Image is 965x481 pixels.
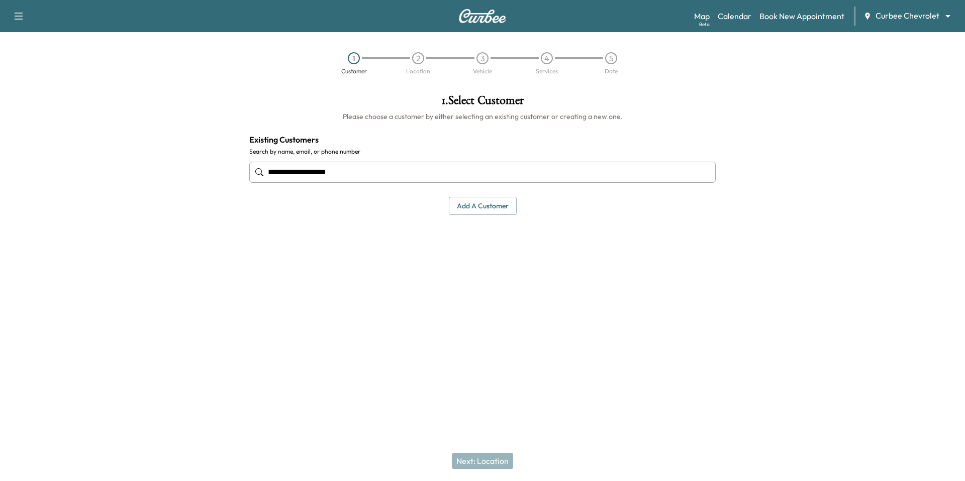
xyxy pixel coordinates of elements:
[249,134,716,146] h4: Existing Customers
[406,68,430,74] div: Location
[348,52,360,64] div: 1
[694,10,710,22] a: MapBeta
[605,52,617,64] div: 5
[458,9,507,23] img: Curbee Logo
[249,94,716,111] h1: 1 . Select Customer
[718,10,751,22] a: Calendar
[759,10,844,22] a: Book New Appointment
[876,10,939,22] span: Curbee Chevrolet
[476,52,489,64] div: 3
[699,21,710,28] div: Beta
[249,111,716,122] h6: Please choose a customer by either selecting an existing customer or creating a new one.
[412,52,424,64] div: 2
[473,68,492,74] div: Vehicle
[249,148,716,156] label: Search by name, email, or phone number
[605,68,618,74] div: Date
[341,68,367,74] div: Customer
[449,197,517,215] button: Add a customer
[536,68,558,74] div: Services
[541,52,553,64] div: 4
